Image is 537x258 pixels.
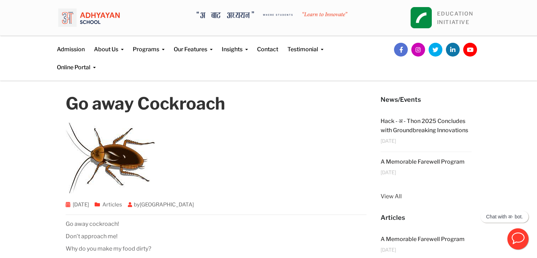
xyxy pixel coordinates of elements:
a: Our Features [174,36,213,54]
span: by [125,201,197,208]
span: [DATE] [381,170,396,175]
a: View All [381,192,472,201]
a: EDUCATIONINITIATIVE [437,11,473,25]
a: Insights [222,36,248,54]
a: Online Portal [57,54,96,72]
p: Why do you make my food dirty? [66,244,367,253]
a: [GEOGRAPHIC_DATA] [140,201,194,208]
a: Programs [133,36,165,54]
a: Contact [257,36,278,54]
h5: Articles [381,213,472,222]
a: Articles [102,201,122,208]
strong: Go away Cockroach [66,93,225,114]
span: [DATE] [381,247,396,252]
a: Admission [57,36,85,54]
a: A Memorable Farewell Program [381,236,465,242]
span: [DATE] [381,138,396,143]
a: Testimonial [287,36,323,54]
a: [DATE] [73,201,89,208]
a: Hack - अ - Thon 2025 Concludes with Groundbreaking Innovations [381,118,468,134]
img: logo [58,5,120,30]
p: Chat with अ- bot. [486,214,523,220]
a: About Us [94,36,124,54]
img: square_leapfrog [411,7,432,28]
h5: News/Events [381,95,472,104]
p: Go away cockroach! [66,219,367,229]
a: A Memorable Farewell Program [381,158,465,165]
img: A Bata Adhyayan where students learn to Innovate [197,11,347,18]
p: Don’t approach me! [66,232,367,241]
